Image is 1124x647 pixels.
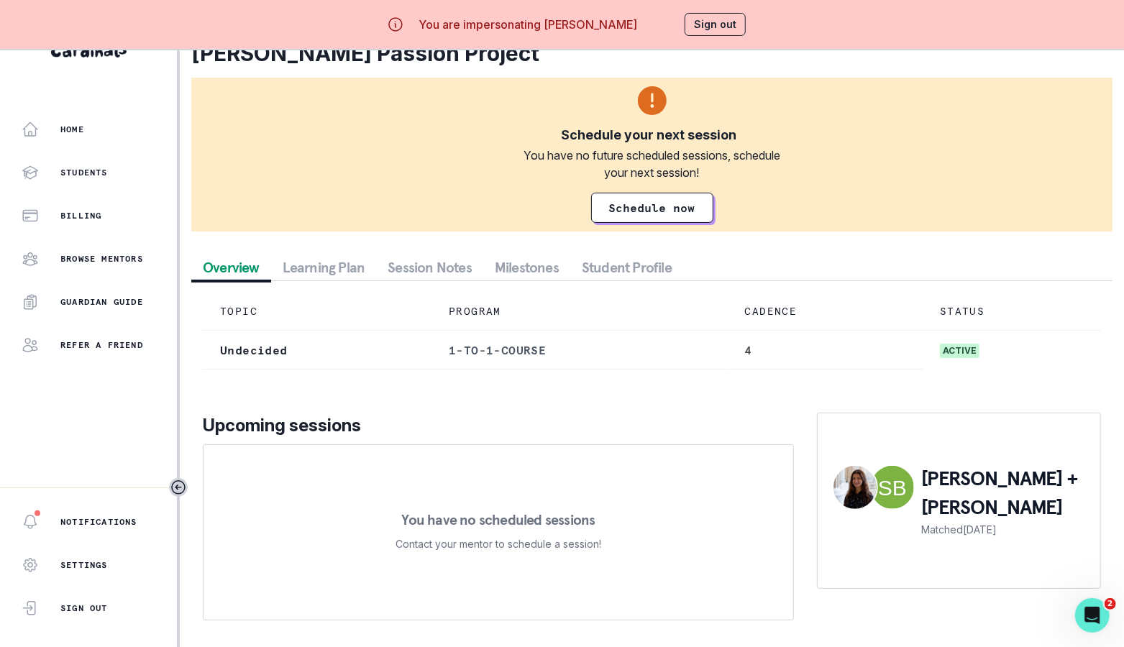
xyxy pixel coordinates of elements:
[728,331,923,370] td: 4
[60,516,137,528] p: Notifications
[570,254,683,280] button: Student Profile
[60,602,108,614] p: Sign Out
[60,339,143,351] p: Refer a friend
[203,293,431,331] td: TOPIC
[483,254,570,280] button: Milestones
[431,331,728,370] td: 1-to-1-course
[921,522,1086,537] p: Matched [DATE]
[60,296,143,308] p: Guardian Guide
[169,478,188,497] button: Toggle sidebar
[60,559,108,571] p: Settings
[514,147,790,181] div: You have no future scheduled sessions, schedule your next session!
[685,13,746,36] button: Sign out
[191,40,1112,66] h2: [PERSON_NAME] Passion Project
[396,536,601,553] p: Contact your mentor to schedule a session!
[940,344,979,358] span: active
[1105,598,1116,610] span: 2
[923,293,1101,331] td: STATUS
[419,16,637,33] p: You are impersonating [PERSON_NAME]
[833,466,877,509] img: Maria Weston Kuhn
[562,127,737,144] div: Schedule your next session
[431,293,728,331] td: PROGRAM
[60,124,84,135] p: Home
[728,293,923,331] td: CADENCE
[921,464,1086,522] p: [PERSON_NAME] + [PERSON_NAME]
[591,193,713,223] a: Schedule now
[871,466,914,509] img: Sabrina Brille
[271,254,377,280] button: Learning Plan
[60,253,143,265] p: Browse Mentors
[203,331,431,370] td: Undecided
[203,413,794,439] p: Upcoming sessions
[1075,598,1110,633] iframe: Intercom live chat
[60,210,101,221] p: Billing
[60,167,108,178] p: Students
[191,254,271,280] button: Overview
[401,513,595,527] p: You have no scheduled sessions
[376,254,483,280] button: Session Notes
